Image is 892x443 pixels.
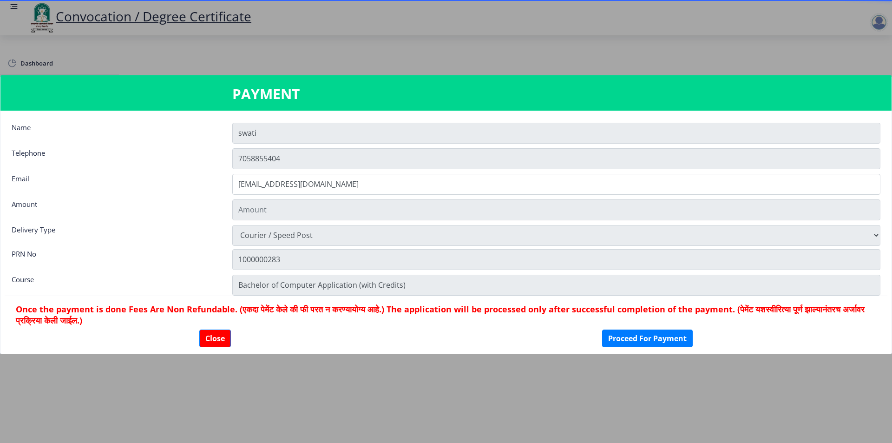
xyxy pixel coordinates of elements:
div: Email [5,174,225,192]
div: Telephone [5,148,225,167]
div: Delivery Type [5,225,225,244]
input: Telephone [232,148,880,169]
button: Close [199,330,231,347]
div: Amount [5,199,225,218]
input: Zipcode [232,249,880,270]
div: Name [5,123,225,141]
div: Course [5,275,225,293]
input: Amount [232,199,880,220]
input: Zipcode [232,275,880,296]
div: PRN No [5,249,225,268]
input: Name [232,123,880,144]
button: Proceed For Payment [602,330,693,347]
input: Email [232,174,880,195]
h6: Once the payment is done Fees Are Non Refundable. (एकदा पेमेंट केले की फी परत न करण्यायोग्य आहे.)... [16,304,876,326]
h3: PAYMENT [232,85,660,103]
